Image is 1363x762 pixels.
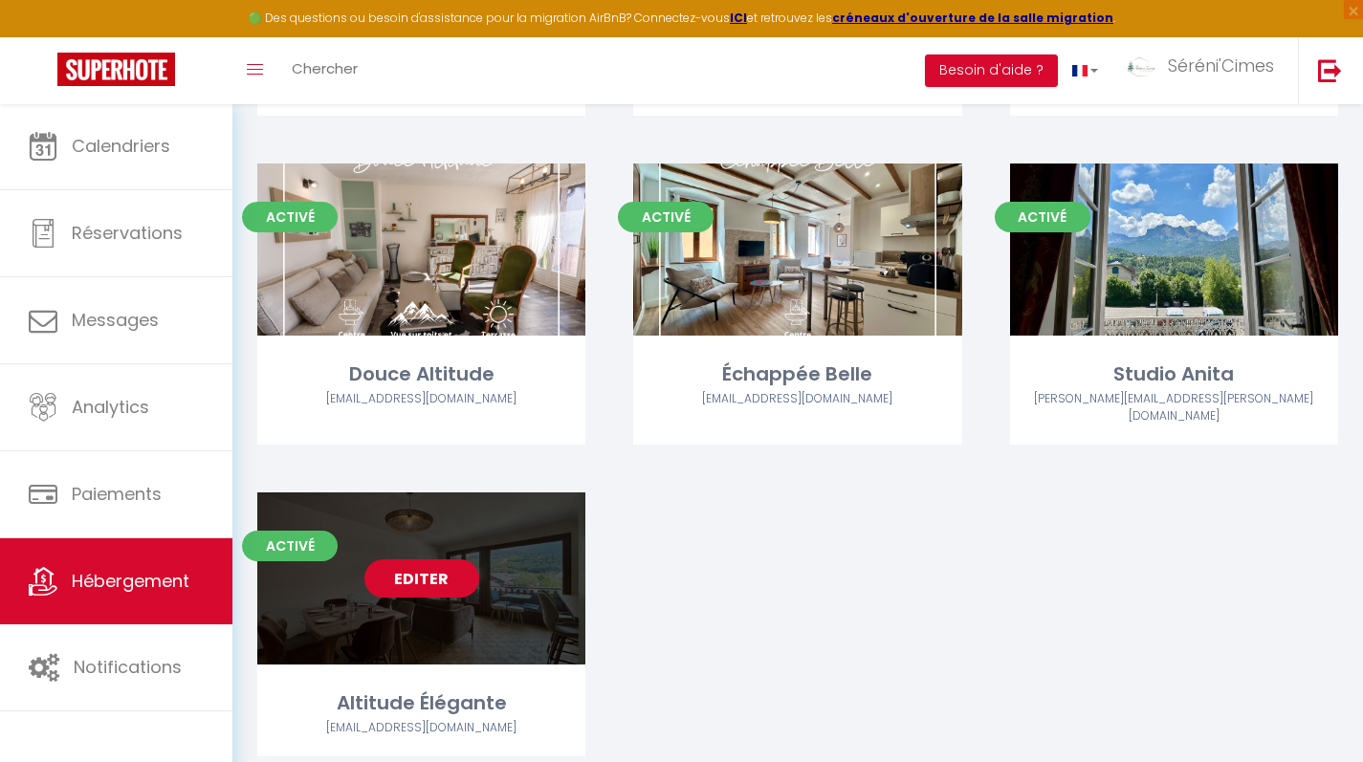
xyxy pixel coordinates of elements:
span: Notifications [74,655,182,679]
a: ... Séréni'Cimes [1112,37,1298,104]
span: Paiements [72,482,162,506]
span: Séréni'Cimes [1168,54,1274,77]
div: Airbnb [1010,390,1338,426]
span: Activé [995,202,1090,232]
a: Chercher [277,37,372,104]
img: logout [1318,58,1342,82]
div: Échappée Belle [633,359,961,389]
button: Ouvrir le widget de chat LiveChat [15,8,73,65]
img: Super Booking [57,53,175,86]
div: Altitude Élégante [257,688,585,718]
a: Editer [364,559,479,598]
div: Douce Altitude [257,359,585,389]
div: Airbnb [257,390,585,408]
div: Airbnb [257,719,585,737]
span: Calendriers [72,134,170,158]
a: ICI [730,10,747,26]
span: Réservations [72,221,183,245]
span: Activé [242,531,338,561]
span: Hébergement [72,569,189,593]
span: Activé [242,202,338,232]
img: ... [1127,56,1155,76]
span: Chercher [292,58,358,78]
span: Activé [618,202,714,232]
span: Messages [72,308,159,332]
div: Studio Anita [1010,359,1338,389]
span: Analytics [72,395,149,419]
div: Airbnb [633,390,961,408]
button: Besoin d'aide ? [925,54,1058,87]
a: créneaux d'ouverture de la salle migration [832,10,1113,26]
